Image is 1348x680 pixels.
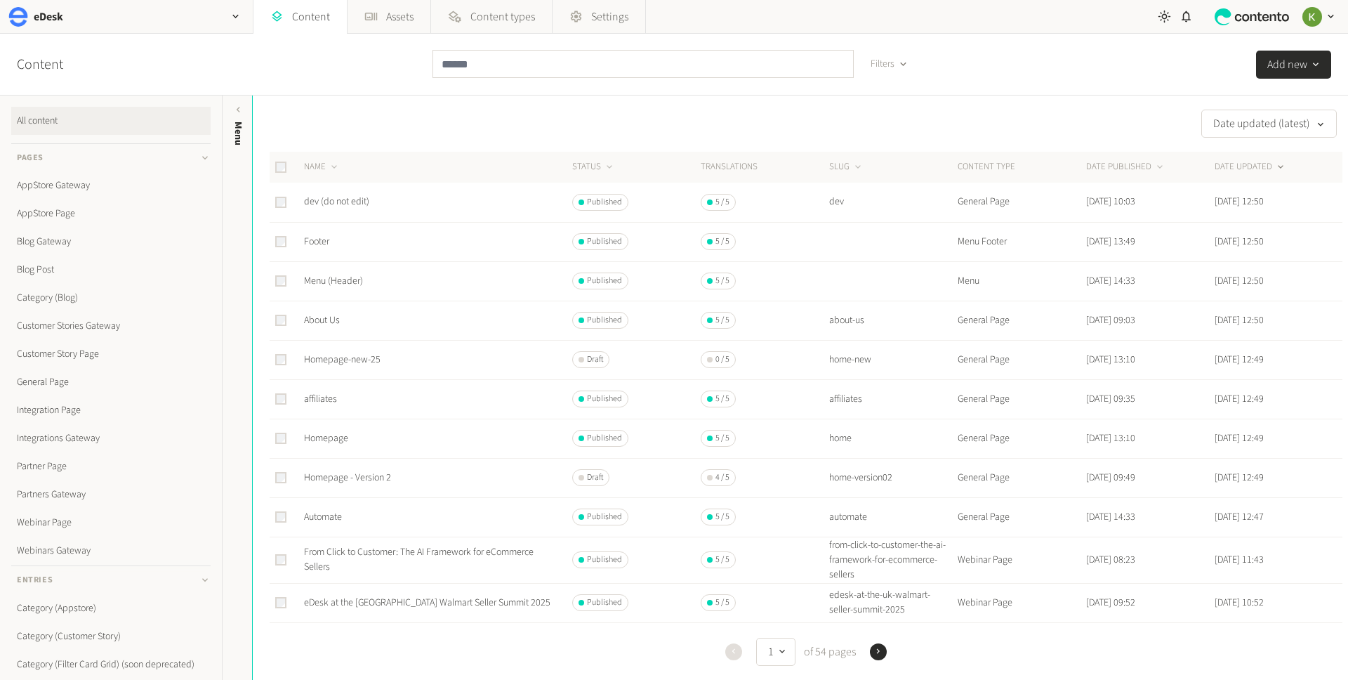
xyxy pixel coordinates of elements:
a: Customer Stories Gateway [11,312,211,340]
span: Published [587,235,622,248]
span: 4 / 5 [715,471,729,484]
time: [DATE] 14:33 [1086,510,1135,524]
time: [DATE] 10:03 [1086,195,1135,209]
a: Partners Gateway [11,480,211,509]
td: about-us [828,301,957,340]
time: [DATE] 12:47 [1215,510,1264,524]
button: Filters [859,50,919,78]
span: Draft [587,353,603,366]
img: Keelin Terry [1302,7,1322,27]
span: 0 / 5 [715,353,729,366]
h2: Content [17,54,95,75]
td: whatsapp [828,622,957,662]
td: from-click-to-customer-the-ai-framework-for-ecommerce-sellers [828,537,957,583]
a: Partner Page [11,452,211,480]
time: [DATE] 12:50 [1215,235,1264,249]
button: STATUS [572,160,615,174]
time: [DATE] 09:35 [1086,392,1135,406]
time: [DATE] 09:03 [1086,313,1135,327]
td: General Page [957,301,1085,340]
time: [DATE] 13:49 [1086,235,1135,249]
a: Integrations Gateway [11,424,211,452]
span: Published [587,511,622,523]
a: Homepage-new-25 [304,353,381,367]
span: Menu [231,122,246,145]
a: AppStore Page [11,200,211,228]
span: Published [587,432,622,445]
span: Entries [17,574,53,587]
span: 5 / 5 [715,596,729,609]
button: 1 [756,638,795,666]
time: [DATE] 12:49 [1215,353,1264,367]
a: Footer [304,235,329,249]
span: Draft [587,471,603,484]
span: Published [587,393,622,405]
td: Webinar Page [957,583,1085,622]
td: automate [828,497,957,537]
a: Blog Post [11,256,211,284]
button: NAME [304,160,340,174]
time: [DATE] 13:10 [1086,353,1135,367]
a: Webinar Page [11,509,211,537]
span: 5 / 5 [715,393,729,405]
button: DATE UPDATED [1215,160,1286,174]
a: General Page [11,368,211,396]
button: Date updated (latest) [1201,110,1337,138]
a: Customer Story Page [11,340,211,368]
a: Blog Gateway [11,228,211,256]
a: From Click to Customer: The AI Framework for eCommerce Sellers [304,545,534,574]
time: [DATE] 11:43 [1215,553,1264,567]
a: Integration Page [11,396,211,424]
span: Published [587,554,622,566]
td: General Page [957,379,1085,419]
span: 5 / 5 [715,511,729,523]
button: Add new [1256,51,1331,79]
td: AppStore Page [957,622,1085,662]
td: edesk-at-the-uk-walmart-seller-summit-2025 [828,583,957,622]
time: [DATE] 08:23 [1086,553,1135,567]
time: [DATE] 12:50 [1215,274,1264,288]
h2: eDesk [34,8,63,25]
button: SLUG [829,160,864,174]
span: 5 / 5 [715,196,729,209]
span: Settings [591,8,628,25]
a: Category (Customer Story) [11,622,211,650]
td: Menu Footer [957,222,1085,261]
td: affiliates [828,379,957,419]
time: [DATE] 09:49 [1086,471,1135,485]
time: [DATE] 12:49 [1215,471,1264,485]
time: [DATE] 12:49 [1215,431,1264,445]
span: Pages [17,152,44,164]
span: Content types [470,8,535,25]
span: Published [587,596,622,609]
time: [DATE] 12:50 [1215,195,1264,209]
td: General Page [957,419,1085,458]
a: Category (Blog) [11,284,211,312]
td: General Page [957,340,1085,379]
a: Homepage [304,431,348,445]
time: [DATE] 14:33 [1086,274,1135,288]
th: CONTENT TYPE [957,152,1085,183]
span: Published [587,196,622,209]
td: home [828,419,957,458]
a: Category (Appstore) [11,594,211,622]
a: Category (Filter Card Grid) (soon deprecated) [11,650,211,679]
time: [DATE] 10:52 [1215,596,1264,610]
span: Published [587,275,622,287]
span: 5 / 5 [715,314,729,327]
img: eDesk [8,7,28,27]
span: 5 / 5 [715,554,729,566]
a: About Us [304,313,340,327]
a: Webinars Gateway [11,537,211,565]
span: 5 / 5 [715,432,729,445]
td: home-new [828,340,957,379]
span: of 54 pages [801,643,856,660]
a: Menu (Header) [304,274,363,288]
td: Menu [957,261,1085,301]
time: [DATE] 09:52 [1086,596,1135,610]
a: AppStore Gateway [11,171,211,200]
a: dev (do not edit) [304,195,369,209]
td: dev [828,183,957,222]
td: home-version02 [828,458,957,497]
